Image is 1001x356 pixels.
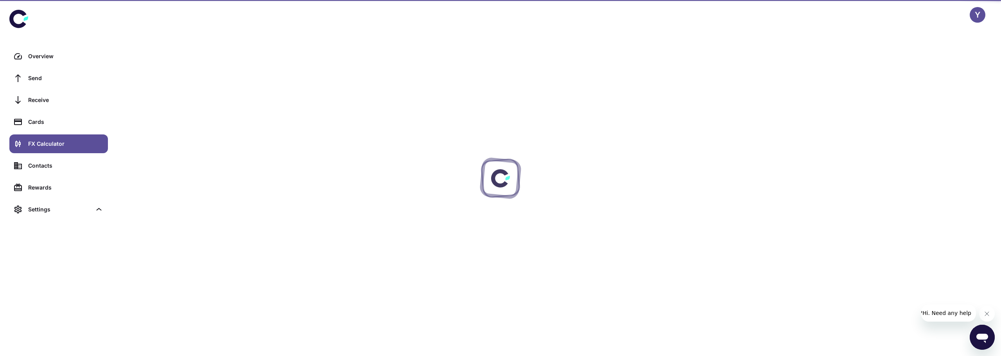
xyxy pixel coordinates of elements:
[28,140,103,148] div: FX Calculator
[9,113,108,131] a: Cards
[970,7,985,23] button: Y
[9,69,108,88] a: Send
[28,183,103,192] div: Rewards
[28,74,103,82] div: Send
[28,118,103,126] div: Cards
[979,306,995,322] iframe: סגור הודעה
[9,91,108,109] a: Receive
[970,325,995,350] iframe: לחצן לפתיחת חלון הודעות הטקסט
[28,205,91,214] div: Settings
[9,178,108,197] a: Rewards
[921,304,976,322] iframe: הודעה מהחברה
[9,156,108,175] a: Contacts
[28,161,103,170] div: Contacts
[28,96,103,104] div: Receive
[9,134,108,153] a: FX Calculator
[9,200,108,219] div: Settings
[9,47,108,66] a: Overview
[28,52,103,61] div: Overview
